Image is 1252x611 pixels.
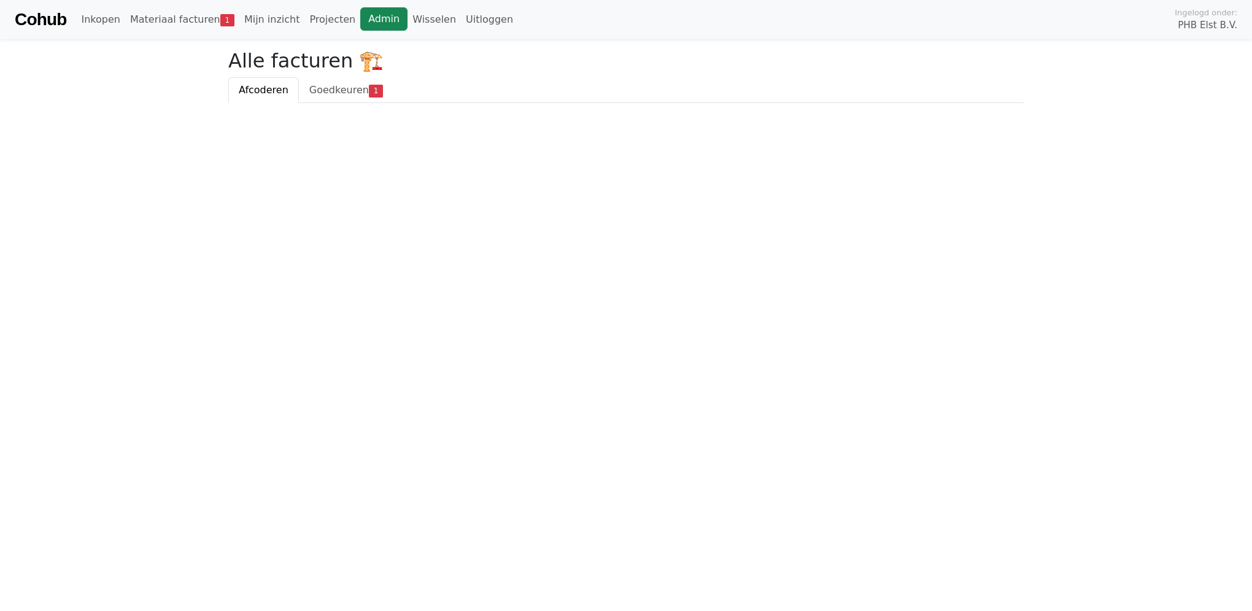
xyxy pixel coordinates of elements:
a: Admin [360,7,408,31]
a: Wisselen [408,7,461,32]
span: Goedkeuren [309,84,369,96]
h2: Alle facturen 🏗️ [228,49,1024,72]
span: Afcoderen [239,84,288,96]
span: 1 [369,85,383,97]
a: Uitloggen [461,7,518,32]
a: Materiaal facturen1 [125,7,239,32]
a: Cohub [15,5,66,34]
span: 1 [220,14,234,26]
a: Inkopen [76,7,125,32]
a: Afcoderen [228,77,299,103]
a: Goedkeuren1 [299,77,393,103]
a: Projecten [304,7,360,32]
span: Ingelogd onder: [1175,7,1237,18]
a: Mijn inzicht [239,7,305,32]
span: PHB Elst B.V. [1178,18,1237,33]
